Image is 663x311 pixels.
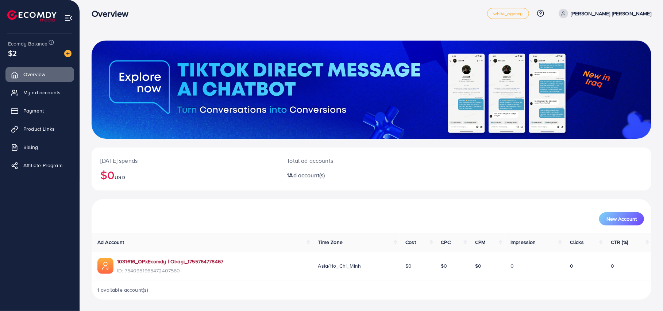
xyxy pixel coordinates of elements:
[23,107,44,114] span: Payment
[510,239,536,246] span: Impression
[571,9,651,18] p: [PERSON_NAME] [PERSON_NAME]
[611,239,628,246] span: CTR (%)
[287,172,409,179] h2: 1
[493,11,523,16] span: white_agency
[611,262,614,269] span: 0
[5,85,74,100] a: My ad accounts
[7,10,57,21] img: logo
[510,262,514,269] span: 0
[606,216,637,221] span: New Account
[23,89,61,96] span: My ad accounts
[5,103,74,118] a: Payment
[556,9,651,18] a: [PERSON_NAME] [PERSON_NAME]
[570,262,573,269] span: 0
[570,239,584,246] span: Clicks
[115,174,125,181] span: USD
[100,168,269,182] h2: $0
[64,14,73,22] img: menu
[318,262,361,269] span: Asia/Ho_Chi_Minh
[92,8,134,19] h3: Overview
[475,239,485,246] span: CPM
[475,262,481,269] span: $0
[117,267,223,274] span: ID: 7540951965472407560
[632,278,658,306] iframe: Chat
[23,162,62,169] span: Affiliate Program
[5,140,74,154] a: Billing
[441,262,447,269] span: $0
[23,143,38,151] span: Billing
[8,40,47,47] span: Ecomdy Balance
[97,239,124,246] span: Ad Account
[287,156,409,165] p: Total ad accounts
[5,122,74,136] a: Product Links
[97,258,113,274] img: ic-ads-acc.e4c84228.svg
[8,48,17,58] span: $2
[487,8,529,19] a: white_agency
[441,239,451,246] span: CPC
[100,156,269,165] p: [DATE] spends
[289,171,325,179] span: Ad account(s)
[599,212,644,225] button: New Account
[23,71,45,78] span: Overview
[405,239,416,246] span: Cost
[64,50,72,57] img: image
[5,67,74,82] a: Overview
[97,286,149,294] span: 1 available account(s)
[405,262,412,269] span: $0
[117,258,223,265] a: 1031616_OPxEcomdy | Obagi_1755764778467
[23,125,55,133] span: Product Links
[318,239,343,246] span: Time Zone
[5,158,74,173] a: Affiliate Program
